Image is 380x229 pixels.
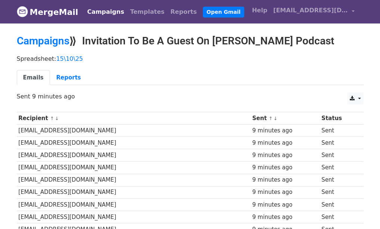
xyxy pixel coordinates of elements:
div: 9 minutes ago [252,201,318,209]
span: [EMAIL_ADDRESS][DOMAIN_NAME] [273,6,348,15]
td: Sent [320,137,358,149]
td: [EMAIL_ADDRESS][DOMAIN_NAME] [17,198,251,211]
a: ↓ [273,116,277,121]
a: Open Gmail [203,7,244,18]
td: Sent [320,174,358,186]
div: 9 minutes ago [252,176,318,184]
a: Campaigns [84,4,127,19]
th: Status [320,112,358,125]
td: Sent [320,161,358,174]
div: 9 minutes ago [252,188,318,197]
img: MergeMail logo [17,6,28,17]
div: 9 minutes ago [252,163,318,172]
a: Reports [50,70,87,85]
td: [EMAIL_ADDRESS][DOMAIN_NAME] [17,149,251,161]
td: [EMAIL_ADDRESS][DOMAIN_NAME] [17,211,251,223]
a: Help [249,3,270,18]
td: Sent [320,186,358,198]
td: [EMAIL_ADDRESS][DOMAIN_NAME] [17,186,251,198]
div: 9 minutes ago [252,213,318,222]
td: Sent [320,125,358,137]
div: 9 minutes ago [252,126,318,135]
td: Sent [320,149,358,161]
td: [EMAIL_ADDRESS][DOMAIN_NAME] [17,174,251,186]
a: MergeMail [17,4,78,20]
td: Sent [320,211,358,223]
a: Campaigns [17,35,69,47]
a: [EMAIL_ADDRESS][DOMAIN_NAME] [270,3,358,21]
td: [EMAIL_ADDRESS][DOMAIN_NAME] [17,161,251,174]
h2: ⟫ Invitation To Be A Guest On [PERSON_NAME] Podcast [17,35,364,47]
p: Spreadsheet: [17,55,364,63]
a: 15\10\25 [56,55,83,62]
td: [EMAIL_ADDRESS][DOMAIN_NAME] [17,125,251,137]
td: Sent [320,198,358,211]
td: [EMAIL_ADDRESS][DOMAIN_NAME] [17,137,251,149]
a: ↑ [50,116,54,121]
th: Sent [251,112,320,125]
div: 9 minutes ago [252,151,318,160]
a: Reports [167,4,200,19]
a: ↓ [55,116,59,121]
p: Sent 9 minutes ago [17,92,364,100]
a: Emails [17,70,50,85]
a: Templates [127,4,167,19]
th: Recipient [17,112,251,125]
div: 9 minutes ago [252,139,318,147]
a: ↑ [269,116,273,121]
